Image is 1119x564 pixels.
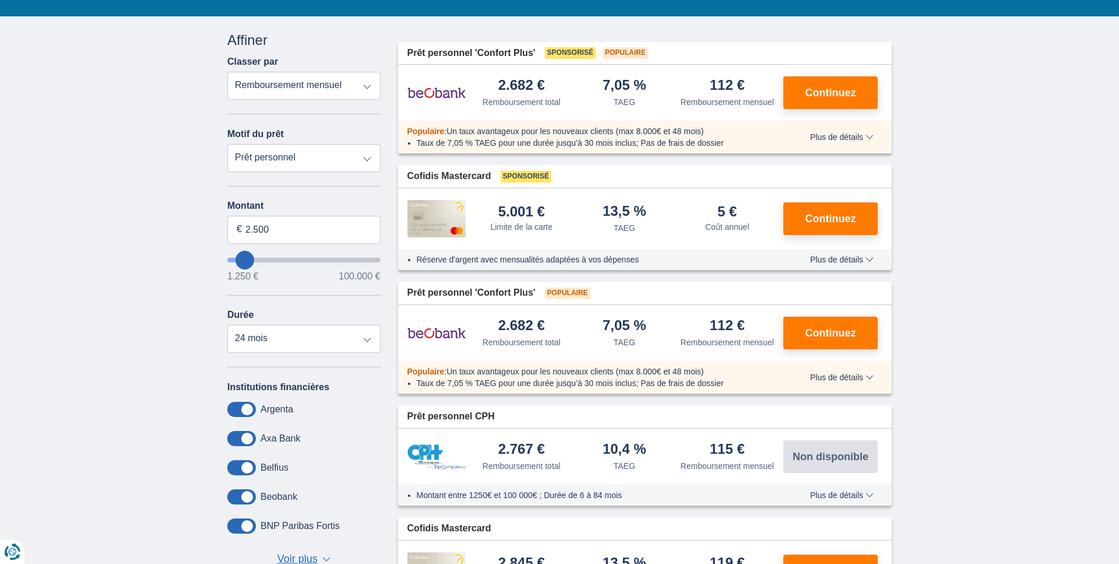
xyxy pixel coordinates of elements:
div: TAEG [614,96,635,108]
img: pret personnel Beobank [407,78,466,107]
div: 5.001 € [498,205,545,219]
button: Plus de détails [801,255,882,264]
span: € [237,223,242,236]
label: Argenta [261,404,293,415]
span: Prêt personnel 'Confort Plus' [407,47,536,60]
span: Populaire [407,127,445,136]
span: Plus de détails [810,373,874,381]
div: 7,05 % [603,78,646,94]
span: Continuez [805,87,856,98]
span: Sponsorisé [501,171,551,183]
button: Continuez [783,317,878,349]
div: 2.682 € [498,78,545,94]
div: Coût annuel [705,221,749,233]
button: Non disponible [783,440,878,473]
label: BNP Paribas Fortis [261,521,340,531]
div: 5 € [717,205,737,219]
label: Beobank [261,492,297,502]
button: Continuez [783,76,878,109]
div: TAEG [614,460,635,472]
span: Prêt personnel CPH [407,410,495,423]
span: Continuez [805,213,856,224]
div: 2.682 € [498,318,545,334]
li: Taux de 7,05 % TAEG pour une durée jusqu’à 30 mois inclus; Pas de frais de dossier [417,137,776,149]
div: 112 € [710,78,745,94]
span: ▼ [322,557,330,562]
div: Remboursement mensuel [681,337,774,348]
span: Populaire [407,367,445,376]
div: Remboursement total [483,337,561,348]
span: Plus de détails [810,133,874,141]
span: Populaire [603,47,648,59]
div: Affiner [227,30,381,50]
label: Axa Bank [261,433,300,444]
img: pret personnel Cofidis CC [407,200,466,237]
div: : [398,125,786,137]
button: Plus de détails [801,132,882,142]
span: Prêt personnel 'Confort Plus' [407,286,536,300]
button: Plus de détails [801,373,882,382]
span: Plus de détails [810,255,874,264]
span: Cofidis Mastercard [407,170,491,183]
label: Belfius [261,463,288,473]
button: Continuez [783,202,878,235]
span: Sponsorisé [545,47,596,59]
li: Taux de 7,05 % TAEG pour une durée jusqu’à 30 mois inclus; Pas de frais de dossier [417,377,776,389]
span: Populaire [545,288,590,299]
button: Plus de détails [801,491,882,500]
input: wantToBorrow [227,258,381,262]
label: Durée [227,310,254,320]
div: TAEG [614,337,635,348]
img: pret personnel Beobank [407,318,466,348]
li: Montant entre 1250€ et 100 000€ ; Durée de 6 à 84 mois [417,489,776,501]
div: Remboursement mensuel [681,96,774,108]
label: Montant [227,201,381,211]
div: 115 € [710,442,745,458]
span: Plus de détails [810,491,874,499]
span: Un taux avantageux pour les nouveaux clients (max 8.000€ et 48 mois) [446,367,703,376]
span: 1.250 € [227,272,258,281]
div: Limite de la carte [490,221,553,233]
img: pret personnel CPH Banque [407,444,466,470]
div: 112 € [710,318,745,334]
div: Remboursement total [483,96,561,108]
span: Cofidis Mastercard [407,522,491,535]
div: 10,4 % [603,442,646,458]
label: Institutions financières [227,382,329,393]
span: Non disponible [793,451,868,462]
div: 7,05 % [603,318,646,334]
div: 2.767 € [498,442,545,458]
span: Continuez [805,328,856,338]
div: : [398,366,786,377]
span: Un taux avantageux pour les nouveaux clients (max 8.000€ et 48 mois) [446,127,703,136]
div: Remboursement total [483,460,561,472]
div: Remboursement mensuel [681,460,774,472]
div: 13,5 % [603,204,646,220]
label: Classer par [227,57,278,67]
div: TAEG [614,222,635,234]
li: Réserve d'argent avec mensualités adaptées à vos dépenses [417,254,776,265]
span: 100.000 € [339,272,380,281]
label: Motif du prêt [227,129,284,139]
